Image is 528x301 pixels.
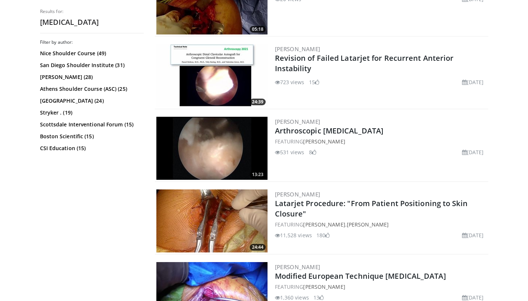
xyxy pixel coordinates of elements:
[275,53,454,73] a: Revision of Failed Latarjet for Recurrent Anterior Instability
[40,133,142,140] a: Boston Scientific (15)
[156,189,268,252] a: 24:44
[40,62,142,69] a: San Diego Shoulder Institute (31)
[156,44,268,107] a: 24:39
[275,138,487,145] div: FEATURING
[275,271,446,281] a: Modified European Technique [MEDICAL_DATA]
[303,221,345,228] a: [PERSON_NAME]
[275,118,321,125] a: [PERSON_NAME]
[250,244,266,251] span: 24:44
[275,78,305,86] li: 723 views
[309,78,319,86] li: 15
[462,148,484,156] li: [DATE]
[462,231,484,239] li: [DATE]
[40,97,142,105] a: [GEOGRAPHIC_DATA] (24)
[156,117,268,180] a: 13:23
[40,39,144,45] h3: Filter by author:
[40,145,142,152] a: CSI Education (15)
[40,121,142,128] a: Scottsdale Interventional Forum (15)
[275,126,384,136] a: Arthroscopic [MEDICAL_DATA]
[250,99,266,105] span: 24:39
[40,50,142,57] a: Nice Shoulder Course (49)
[156,44,268,107] img: fe1da2ac-d6e6-4102-9af2-ada21d2bbff8.300x170_q85_crop-smart_upscale.jpg
[250,26,266,33] span: 05:18
[275,263,321,271] a: [PERSON_NAME]
[40,9,144,14] p: Results for:
[156,117,268,180] img: 73f01b57-c3a0-4717-9f8a-a58c1ba3d6a6.300x170_q85_crop-smart_upscale.jpg
[40,109,142,116] a: Stryker . (19)
[275,221,487,228] div: FEATURING ,
[275,148,305,156] li: 531 views
[275,45,321,53] a: [PERSON_NAME]
[275,283,487,291] div: FEATURING
[275,191,321,198] a: [PERSON_NAME]
[275,231,312,239] li: 11,528 views
[347,221,389,228] a: [PERSON_NAME]
[40,85,142,93] a: Athens Shoulder Course (ASC) (25)
[156,189,268,252] img: 9b59253b-c980-413a-b5a5-398db1893eb0.300x170_q85_crop-smart_upscale.jpg
[462,78,484,86] li: [DATE]
[40,73,142,81] a: [PERSON_NAME] (28)
[309,148,316,156] li: 8
[316,231,330,239] li: 180
[303,138,345,145] a: [PERSON_NAME]
[250,171,266,178] span: 13:23
[303,283,345,290] a: [PERSON_NAME]
[40,17,144,27] h2: [MEDICAL_DATA]
[275,198,468,219] a: Latarjet Procedure: "From Patient Positioning to Skin Closure"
